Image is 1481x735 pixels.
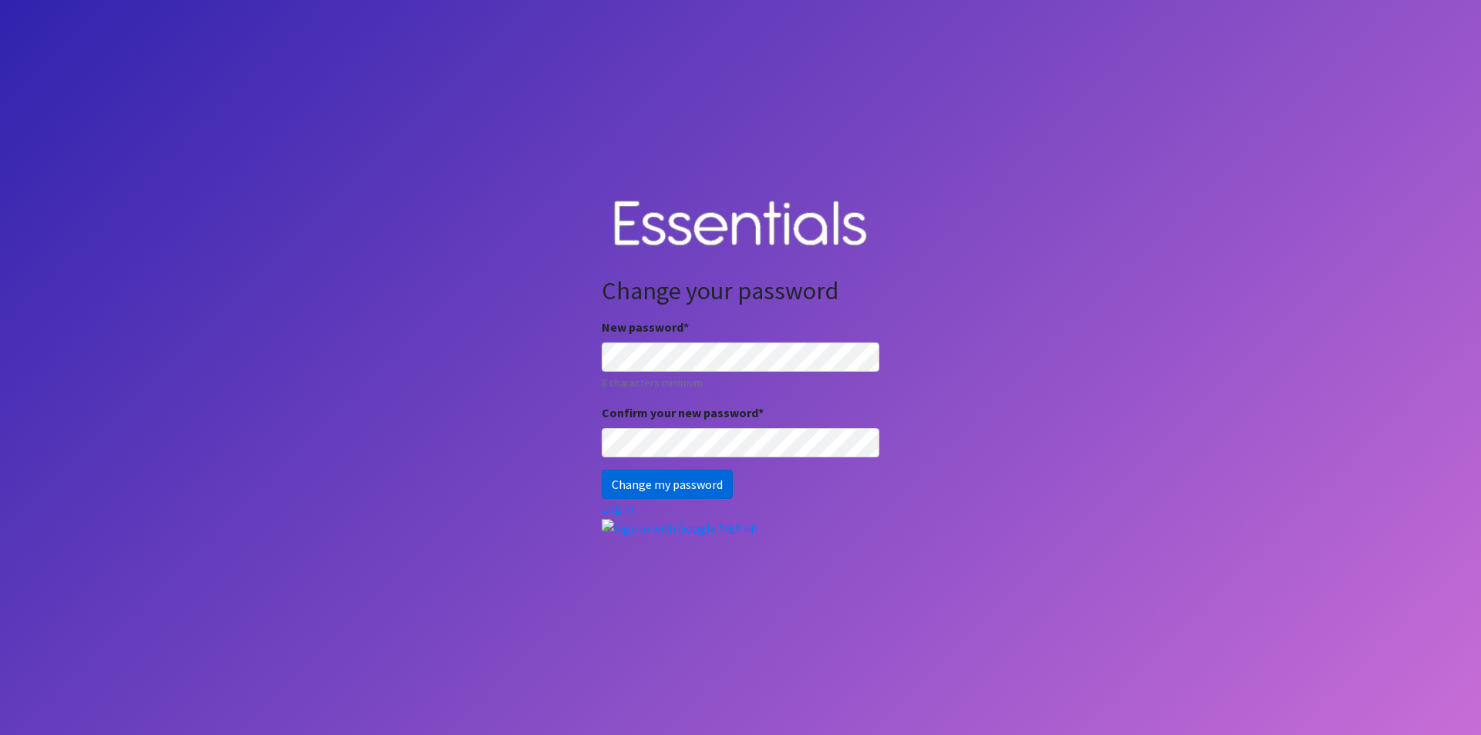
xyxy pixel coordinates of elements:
[602,276,879,305] h2: Change your password
[719,519,757,534] a: Sign up
[602,318,689,336] label: New password
[602,519,717,538] img: Sign in with Google
[602,185,879,265] img: Human Essentials
[602,403,764,422] label: Confirm your new password
[602,501,634,516] a: Log in
[602,375,879,391] small: 8 characters minimum
[602,470,733,499] input: Change my password
[683,319,689,335] abbr: required
[758,405,764,420] abbr: required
